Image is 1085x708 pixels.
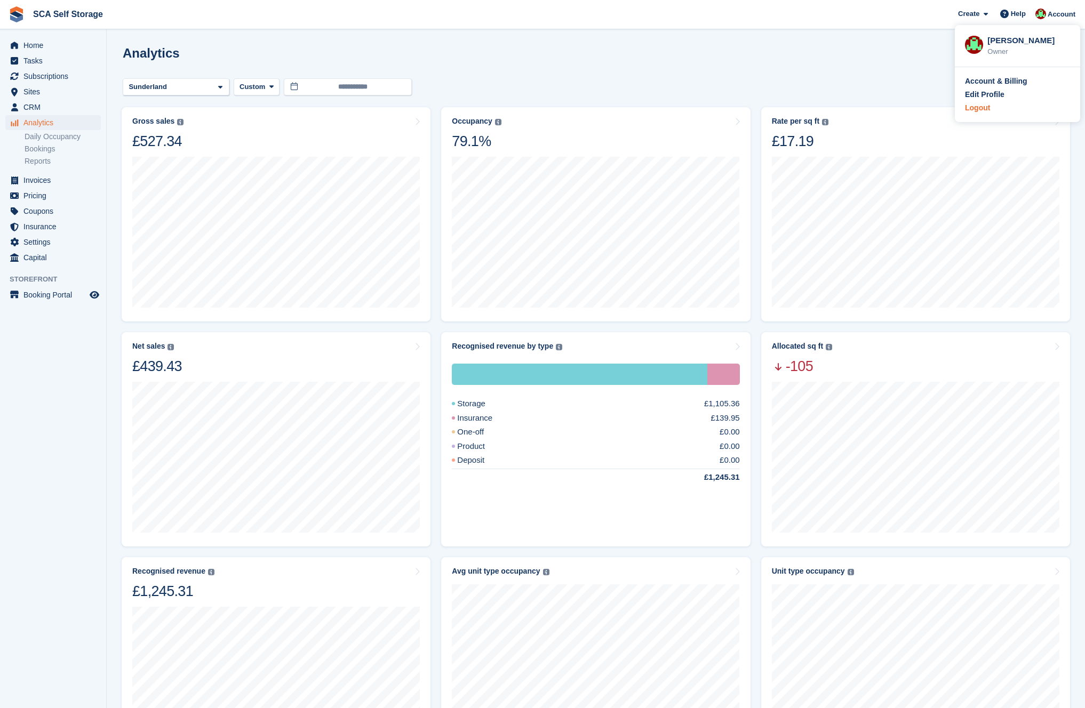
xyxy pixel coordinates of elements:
[23,84,87,99] span: Sites
[720,426,740,438] div: £0.00
[965,89,1004,100] div: Edit Profile
[711,412,739,424] div: £139.95
[23,115,87,130] span: Analytics
[965,102,990,114] div: Logout
[772,117,819,126] div: Rate per sq ft
[5,250,101,265] a: menu
[958,9,979,19] span: Create
[452,440,510,453] div: Product
[5,188,101,203] a: menu
[772,342,823,351] div: Allocated sq ft
[1035,9,1046,19] img: Dale Chapman
[127,82,171,92] div: Sunderland
[25,156,101,166] a: Reports
[23,69,87,84] span: Subscriptions
[5,69,101,84] a: menu
[5,84,101,99] a: menu
[29,5,107,23] a: SCA Self Storage
[9,6,25,22] img: stora-icon-8386f47178a22dfd0bd8f6a31ec36ba5ce8667c1dd55bd0f319d3a0aa187defe.svg
[679,471,740,484] div: £1,245.31
[452,398,511,410] div: Storage
[965,76,1070,87] a: Account & Billing
[452,132,501,150] div: 79.1%
[132,342,165,351] div: Net sales
[167,344,174,350] img: icon-info-grey-7440780725fd019a000dd9b08b2336e03edf1995a4989e88bcd33f0948082b44.svg
[5,115,101,130] a: menu
[23,235,87,250] span: Settings
[965,89,1070,100] a: Edit Profile
[23,188,87,203] span: Pricing
[495,119,501,125] img: icon-info-grey-7440780725fd019a000dd9b08b2336e03edf1995a4989e88bcd33f0948082b44.svg
[556,344,562,350] img: icon-info-grey-7440780725fd019a000dd9b08b2336e03edf1995a4989e88bcd33f0948082b44.svg
[23,173,87,188] span: Invoices
[5,38,101,53] a: menu
[772,567,845,576] div: Unit type occupancy
[772,132,828,150] div: £17.19
[965,102,1070,114] a: Logout
[987,46,1070,57] div: Owner
[234,78,280,96] button: Custom
[10,274,106,285] span: Storefront
[965,76,1027,87] div: Account & Billing
[25,144,101,154] a: Bookings
[452,454,510,466] div: Deposit
[5,235,101,250] a: menu
[23,100,87,115] span: CRM
[5,100,101,115] a: menu
[132,582,214,600] div: £1,245.31
[23,38,87,53] span: Home
[452,364,707,385] div: Storage
[208,569,214,575] img: icon-info-grey-7440780725fd019a000dd9b08b2336e03edf1995a4989e88bcd33f0948082b44.svg
[822,119,828,125] img: icon-info-grey-7440780725fd019a000dd9b08b2336e03edf1995a4989e88bcd33f0948082b44.svg
[452,426,509,438] div: One-off
[704,398,740,410] div: £1,105.36
[987,35,1070,44] div: [PERSON_NAME]
[23,219,87,234] span: Insurance
[848,569,854,575] img: icon-info-grey-7440780725fd019a000dd9b08b2336e03edf1995a4989e88bcd33f0948082b44.svg
[5,204,101,219] a: menu
[772,357,832,375] span: -105
[452,412,518,424] div: Insurance
[23,250,87,265] span: Capital
[132,117,174,126] div: Gross sales
[965,36,983,54] img: Dale Chapman
[5,53,101,68] a: menu
[240,82,265,92] span: Custom
[707,364,740,385] div: Insurance
[23,53,87,68] span: Tasks
[132,357,182,375] div: £439.43
[826,344,832,350] img: icon-info-grey-7440780725fd019a000dd9b08b2336e03edf1995a4989e88bcd33f0948082b44.svg
[23,287,87,302] span: Booking Portal
[720,440,740,453] div: £0.00
[132,567,205,576] div: Recognised revenue
[177,119,184,125] img: icon-info-grey-7440780725fd019a000dd9b08b2336e03edf1995a4989e88bcd33f0948082b44.svg
[123,46,180,60] h2: Analytics
[23,204,87,219] span: Coupons
[5,173,101,188] a: menu
[452,117,492,126] div: Occupancy
[25,132,101,142] a: Daily Occupancy
[132,132,184,150] div: £527.34
[543,569,549,575] img: icon-info-grey-7440780725fd019a000dd9b08b2336e03edf1995a4989e88bcd33f0948082b44.svg
[88,288,101,301] a: Preview store
[1048,9,1075,20] span: Account
[720,454,740,466] div: £0.00
[452,567,540,576] div: Avg unit type occupancy
[1011,9,1026,19] span: Help
[5,219,101,234] a: menu
[5,287,101,302] a: menu
[452,342,553,351] div: Recognised revenue by type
